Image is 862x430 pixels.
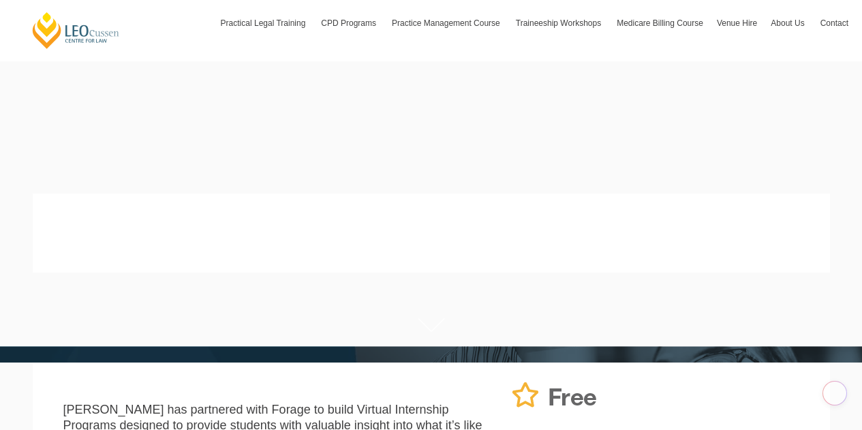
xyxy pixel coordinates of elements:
a: [PERSON_NAME] Centre for Law [31,11,121,50]
h1: Virtual Internships [81,211,570,241]
a: About Us [764,3,813,43]
a: CPD Programs [314,3,385,43]
a: Contact [814,3,855,43]
iframe: LiveChat chat widget [771,339,828,396]
a: Traineeship Workshops [509,3,610,43]
a: Practice Management Course [385,3,509,43]
a: Venue Hire [710,3,764,43]
a: Practical Legal Training [214,3,315,43]
a: Medicare Billing Course [610,3,710,43]
p: Experience what it’s like to be a lawyer. [81,249,570,265]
